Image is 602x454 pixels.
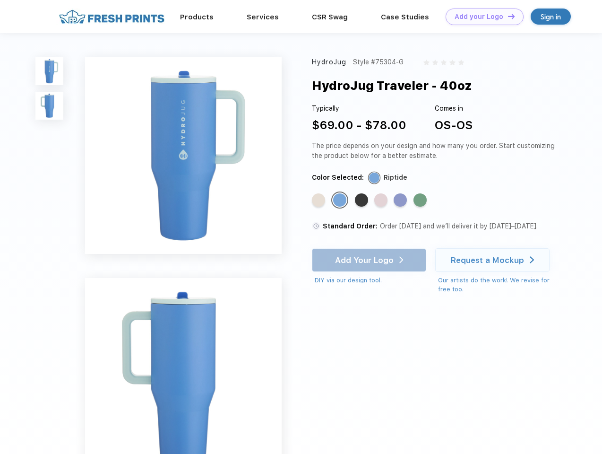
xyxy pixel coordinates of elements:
div: Comes in [435,104,473,113]
div: OS-OS [435,117,473,134]
img: DT [508,14,515,19]
div: HydroJug Traveler - 40oz [312,77,472,95]
img: func=resize&h=640 [85,57,282,254]
div: Black [355,193,368,207]
img: white arrow [530,256,534,263]
img: func=resize&h=100 [35,92,63,120]
div: Pink Sand [374,193,387,207]
img: gray_star.svg [432,60,438,65]
div: Typically [312,104,406,113]
div: DIY via our design tool. [315,276,426,285]
div: Peri [394,193,407,207]
img: gray_star.svg [423,60,429,65]
a: Sign in [531,9,571,25]
div: Cream [312,193,325,207]
img: standard order [312,222,320,230]
img: func=resize&h=100 [35,57,63,85]
div: Style #75304-G [353,57,404,67]
span: Standard Order: [323,222,378,230]
div: Our artists do the work! We revise for free too. [438,276,559,294]
div: Color Selected: [312,173,364,183]
a: Products [180,13,214,21]
div: Riptide [333,193,346,207]
img: gray_star.svg [458,60,464,65]
img: gray_star.svg [449,60,455,65]
div: Riptide [384,173,407,183]
div: The price depends on your design and how many you order. Start customizing the product below for ... [312,141,559,161]
div: HydroJug [312,57,346,67]
div: Sage [413,193,427,207]
div: Add your Logo [455,13,503,21]
div: Sign in [541,11,561,22]
div: Request a Mockup [451,255,524,265]
img: gray_star.svg [441,60,447,65]
img: fo%20logo%202.webp [56,9,167,25]
span: Order [DATE] and we’ll deliver it by [DATE]–[DATE]. [380,222,538,230]
div: $69.00 - $78.00 [312,117,406,134]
